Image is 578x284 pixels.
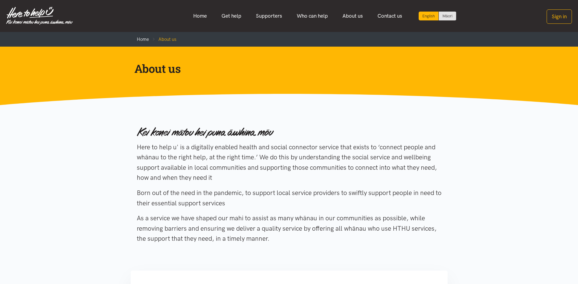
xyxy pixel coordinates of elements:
a: Supporters [249,9,289,23]
div: Language toggle [419,12,456,20]
p: Born out of the need in the pandemic, to support local service providers to swiftly support peopl... [137,188,441,208]
h1: About us [134,61,434,76]
a: Switch to Te Reo Māori [439,12,456,20]
li: About us [149,36,176,43]
button: Sign in [547,9,572,24]
div: Current language [419,12,439,20]
img: Home [6,7,73,25]
a: Home [137,37,149,42]
p: Here to help u' is a digitally enabled health and social connector service that exists to ‘connec... [137,142,441,183]
p: As a service we have shaped our mahi to assist as many whānau in our communities as possible, whi... [137,213,441,244]
a: About us [335,9,370,23]
a: Get help [214,9,249,23]
a: Contact us [370,9,410,23]
a: Who can help [289,9,335,23]
a: Home [186,9,214,23]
